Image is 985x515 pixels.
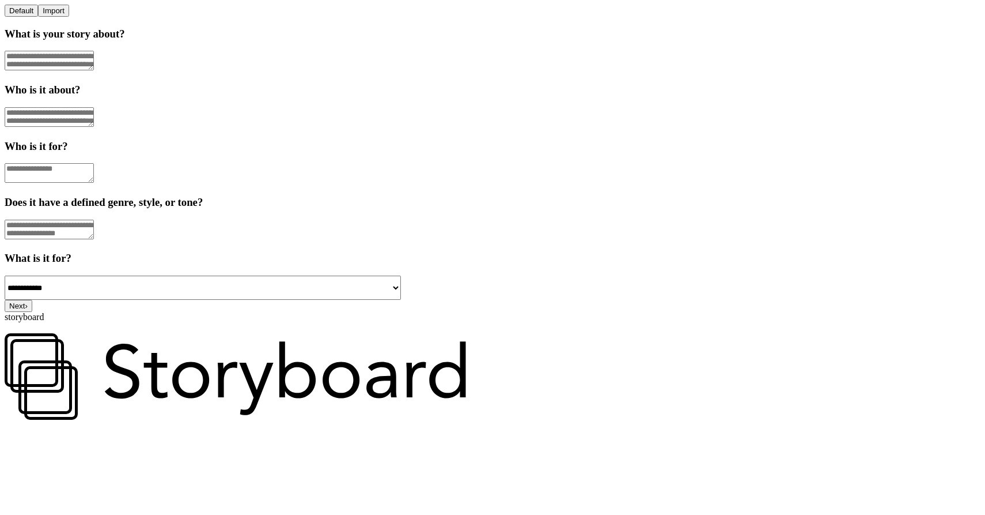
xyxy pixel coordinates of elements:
[5,84,980,96] h3: Who is it about?
[5,140,980,153] h3: Who is it for?
[5,322,471,423] img: storyboard
[5,5,38,17] button: Default
[9,302,28,310] span: Next
[5,196,980,209] h3: Does it have a defined genre, style, or tone?
[5,312,44,322] span: storyboard
[5,300,32,312] button: Next›
[38,5,69,17] button: Import
[25,302,27,310] span: ›
[5,28,980,40] h3: What is your story about?
[5,252,980,265] h3: What is it for?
